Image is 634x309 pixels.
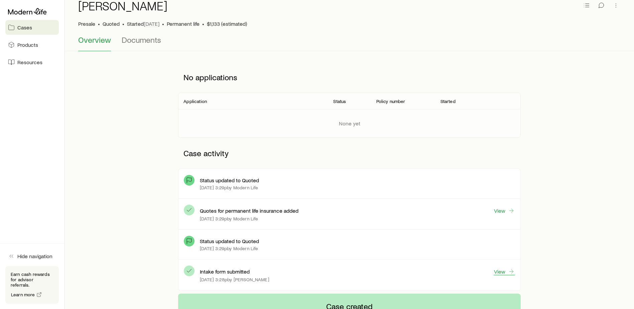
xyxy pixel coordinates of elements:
[183,99,207,104] p: Application
[200,268,250,275] p: Intake form submitted
[207,20,247,27] span: $1,133 (estimated)
[5,249,59,264] button: Hide navigation
[202,20,204,27] span: •
[127,20,159,27] p: Started
[162,20,164,27] span: •
[78,35,621,51] div: Case details tabs
[339,120,360,127] p: None yet
[103,20,120,27] span: Quoted
[167,20,200,27] span: Permanent life
[200,277,269,282] p: [DATE] 3:28p by [PERSON_NAME]
[5,55,59,70] a: Resources
[200,246,258,251] p: [DATE] 3:29p by Modern Life
[200,185,258,190] p: [DATE] 3:29p by Modern Life
[178,143,520,163] p: Case activity
[5,266,59,304] div: Earn cash rewards for advisor referrals.Learn more
[200,238,259,244] p: Status updated to Quoted
[17,24,32,31] span: Cases
[440,99,456,104] p: Started
[200,216,258,221] p: [DATE] 3:29p by Modern Life
[5,20,59,35] a: Cases
[122,35,161,44] span: Documents
[98,20,100,27] span: •
[78,35,111,44] span: Overview
[17,41,38,48] span: Products
[333,99,346,104] p: Status
[17,59,42,66] span: Resources
[200,207,298,214] p: Quotes for permanent life insurance added
[494,207,515,214] a: View
[122,20,124,27] span: •
[376,99,405,104] p: Policy number
[178,67,520,87] p: No applications
[11,272,53,288] p: Earn cash rewards for advisor referrals.
[200,177,259,184] p: Status updated to Quoted
[11,292,35,297] span: Learn more
[494,268,515,275] a: View
[78,20,95,27] p: Presale
[5,37,59,52] a: Products
[17,253,52,260] span: Hide navigation
[144,20,159,27] span: [DATE]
